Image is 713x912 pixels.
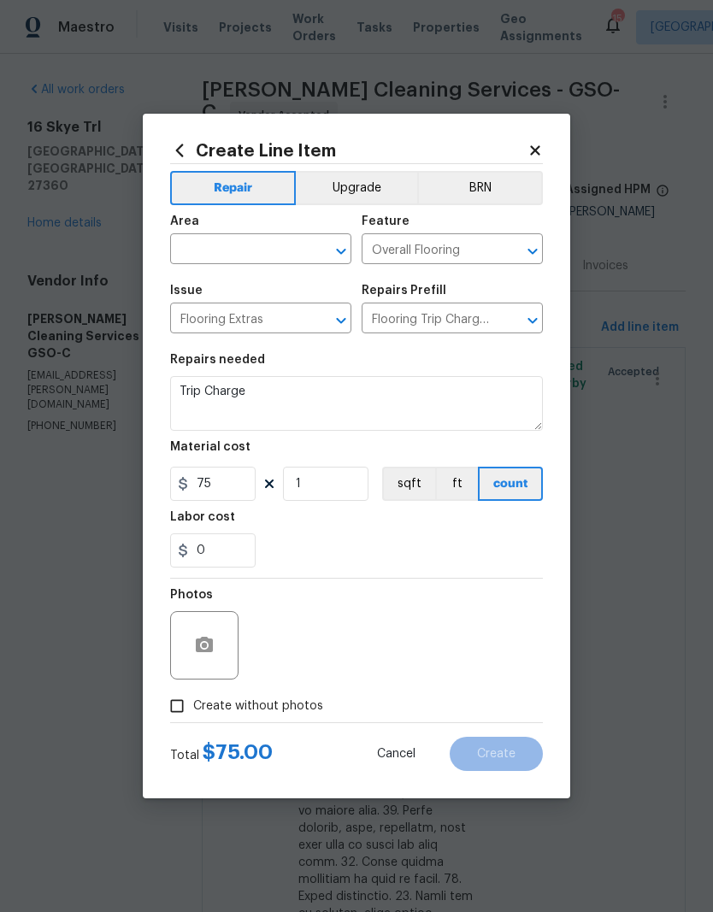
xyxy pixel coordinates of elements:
[477,748,516,761] span: Create
[450,737,543,771] button: Create
[521,239,545,263] button: Open
[170,215,199,227] h5: Area
[170,141,527,160] h2: Create Line Item
[193,697,323,715] span: Create without photos
[296,171,418,205] button: Upgrade
[170,589,213,601] h5: Photos
[170,285,203,297] h5: Issue
[417,171,543,205] button: BRN
[170,376,543,431] textarea: Trip Charge
[362,285,446,297] h5: Repairs Prefill
[170,511,235,523] h5: Labor cost
[350,737,443,771] button: Cancel
[203,742,273,762] span: $ 75.00
[329,309,353,332] button: Open
[170,441,250,453] h5: Material cost
[170,171,296,205] button: Repair
[170,354,265,366] h5: Repairs needed
[478,467,543,501] button: count
[521,309,545,332] button: Open
[170,744,273,764] div: Total
[362,215,410,227] h5: Feature
[435,467,478,501] button: ft
[329,239,353,263] button: Open
[382,467,435,501] button: sqft
[377,748,415,761] span: Cancel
